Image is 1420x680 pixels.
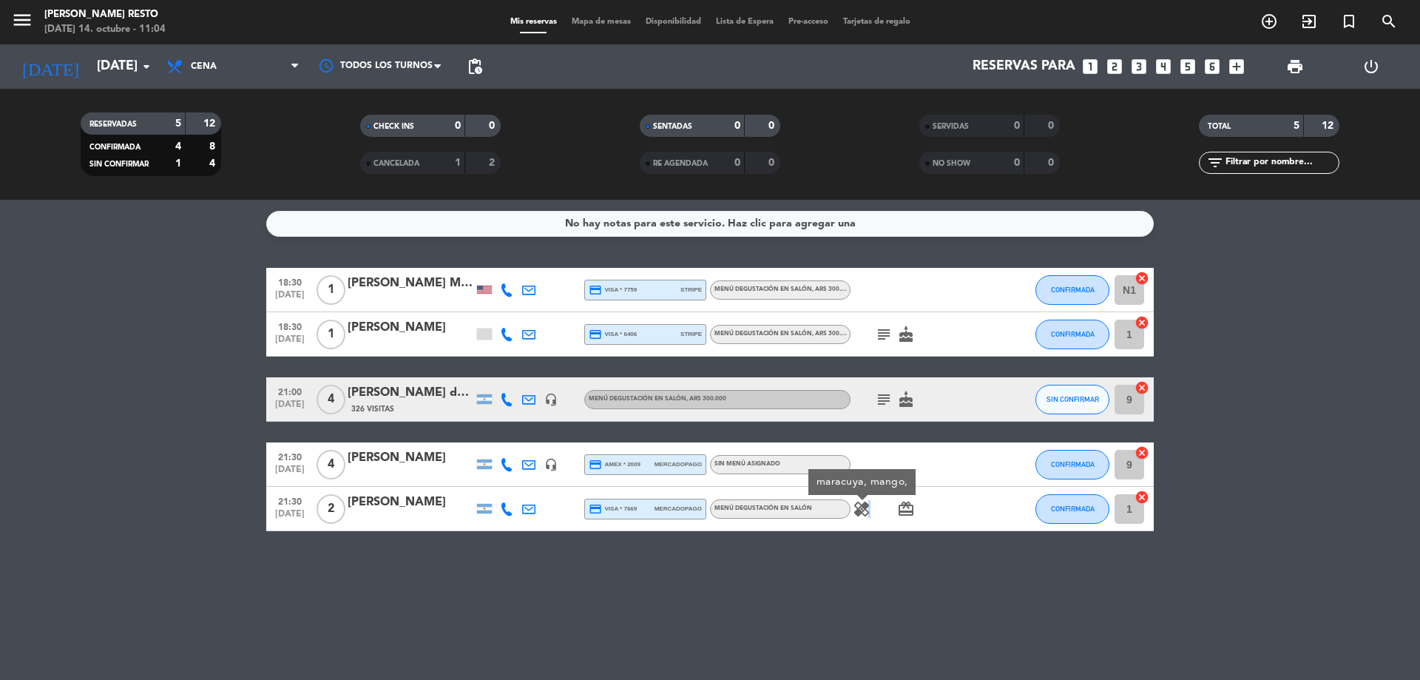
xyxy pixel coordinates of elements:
span: Cena [191,61,217,72]
i: arrow_drop_down [138,58,155,75]
span: Tarjetas de regalo [836,18,918,26]
i: exit_to_app [1300,13,1318,30]
button: CONFIRMADA [1035,275,1109,305]
span: Sin menú asignado [714,461,780,467]
strong: 0 [455,121,461,131]
span: CONFIRMADA [1051,460,1095,468]
span: 326 Visitas [351,403,394,415]
i: credit_card [589,283,602,297]
span: CHECK INS [373,123,414,130]
strong: 12 [203,118,218,129]
span: CONFIRMADA [1051,286,1095,294]
button: CONFIRMADA [1035,320,1109,349]
span: Menú degustación en salón [714,505,812,511]
strong: 0 [734,158,740,168]
span: , ARS 300.000 [686,396,726,402]
span: Disponibilidad [638,18,709,26]
span: CONFIRMADA [1051,505,1095,513]
span: , ARS 300.000 [812,286,852,292]
span: 1 [317,275,345,305]
strong: 8 [209,141,218,152]
span: [DATE] [271,290,308,307]
div: maracuya, mango, [808,469,916,495]
i: looks_3 [1129,57,1149,76]
span: Lista de Espera [709,18,781,26]
strong: 5 [175,118,181,129]
i: headset_mic [544,393,558,406]
div: [PERSON_NAME] Me doza [348,274,473,293]
span: [DATE] [271,509,308,526]
span: Reservas para [973,59,1075,74]
i: cake [897,391,915,408]
i: add_box [1227,57,1246,76]
span: TOTAL [1208,123,1231,130]
strong: 0 [1048,158,1057,168]
strong: 0 [768,158,777,168]
span: mercadopago [655,504,702,514]
i: cake [897,326,915,343]
i: looks_5 [1178,57,1197,76]
i: menu [11,9,33,31]
i: power_settings_new [1362,58,1380,75]
span: visa * 7759 [589,283,637,297]
strong: 0 [1048,121,1057,131]
button: SIN CONFIRMAR [1035,385,1109,414]
span: stripe [680,285,702,294]
div: [PERSON_NAME] [348,448,473,468]
strong: 0 [489,121,498,131]
span: SENTADAS [653,123,692,130]
span: 18:30 [271,273,308,290]
i: cancel [1135,271,1149,286]
span: 21:30 [271,448,308,465]
strong: 0 [734,121,740,131]
span: Pre-acceso [781,18,836,26]
strong: 0 [1014,121,1020,131]
i: looks_one [1081,57,1100,76]
span: Menú degustación en salón [589,396,726,402]
span: RE AGENDADA [653,160,708,167]
span: , ARS 300.000 [812,331,852,337]
strong: 4 [209,158,218,169]
i: healing [853,500,870,518]
i: looks_6 [1203,57,1222,76]
i: cancel [1135,490,1149,505]
span: NO SHOW [933,160,970,167]
span: 21:00 [271,383,308,400]
span: SIN CONFIRMAR [1047,395,1099,403]
strong: 12 [1322,121,1336,131]
span: 4 [317,450,345,479]
div: [PERSON_NAME] del Boca [348,383,473,403]
div: No hay notas para este servicio. Haz clic para agregar una [565,215,856,232]
strong: 2 [489,158,498,168]
i: credit_card [589,458,602,471]
span: [DATE] [271,334,308,351]
i: cancel [1135,380,1149,395]
span: CONFIRMADA [89,144,141,151]
span: visa * 6406 [589,328,637,341]
i: headset_mic [544,458,558,471]
span: [DATE] [271,400,308,417]
span: CANCELADA [373,160,419,167]
button: CONFIRMADA [1035,450,1109,479]
div: [PERSON_NAME] Resto [44,7,166,22]
i: looks_two [1105,57,1124,76]
span: 21:30 [271,492,308,509]
i: filter_list [1206,154,1224,172]
span: SERVIDAS [933,123,969,130]
span: stripe [680,329,702,339]
span: Menú degustación en salón [714,331,852,337]
i: subject [875,326,893,343]
span: SIN CONFIRMAR [89,161,149,168]
i: search [1380,13,1398,30]
i: cancel [1135,445,1149,460]
span: mercadopago [655,459,702,469]
i: [DATE] [11,50,89,83]
i: subject [875,391,893,408]
span: pending_actions [466,58,484,75]
i: card_giftcard [897,500,915,518]
input: Filtrar por nombre... [1224,155,1339,171]
div: [PERSON_NAME] [348,318,473,337]
span: [DATE] [271,465,308,482]
strong: 5 [1294,121,1299,131]
span: 18:30 [271,317,308,334]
